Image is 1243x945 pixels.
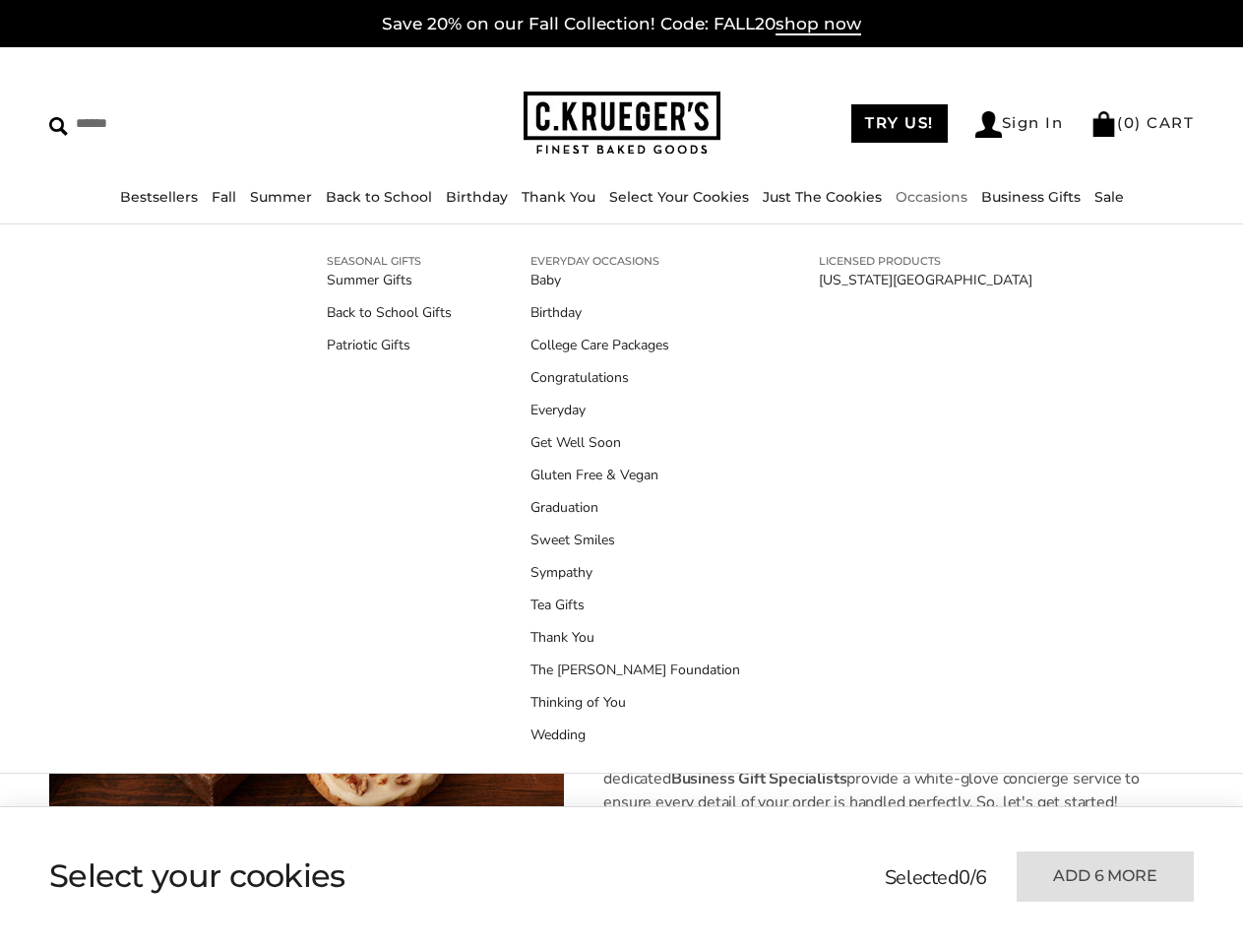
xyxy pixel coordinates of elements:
[975,864,987,891] span: 6
[530,627,740,648] a: Thank You
[819,252,1032,270] a: LICENSED PRODUCTS
[530,302,740,323] a: Birthday
[763,188,882,206] a: Just The Cookies
[1090,111,1117,137] img: Bag
[120,188,198,206] a: Bestsellers
[530,335,740,355] a: College Care Packages
[959,864,970,891] span: 0
[522,188,595,206] a: Thank You
[530,432,740,453] a: Get Well Soon
[1017,851,1194,902] button: Add 6 more
[1124,113,1136,132] span: 0
[530,595,740,615] a: Tea Gifts
[16,870,204,929] iframe: Sign Up via Text for Offers
[819,270,1032,290] a: [US_STATE][GEOGRAPHIC_DATA]
[530,367,740,388] a: Congratulations
[851,104,948,143] a: TRY US!
[250,188,312,206] a: Summer
[327,335,452,355] a: Patriotic Gifts
[776,14,861,35] span: shop now
[885,863,987,893] p: Selected /
[446,188,508,206] a: Birthday
[212,188,236,206] a: Fall
[609,188,749,206] a: Select Your Cookies
[530,660,740,680] a: The [PERSON_NAME] Foundation
[327,270,452,290] a: Summer Gifts
[530,497,740,518] a: Graduation
[975,111,1002,138] img: Account
[382,14,861,35] a: Save 20% on our Fall Collection! Code: FALL20shop now
[49,117,68,136] img: Search
[1094,188,1124,206] a: Sale
[603,743,1142,861] p: Add your or to any of our gifts. Our dedicated provide a white-glove concierge service to ensure ...
[530,252,740,270] a: EVERYDAY OCCASIONS
[530,530,740,550] a: Sweet Smiles
[530,270,740,290] a: Baby
[326,188,432,206] a: Back to School
[49,108,311,139] input: Search
[981,188,1081,206] a: Business Gifts
[327,252,452,270] a: SEASONAL GIFTS
[530,465,740,485] a: Gluten Free & Vegan
[1090,113,1194,132] a: (0) CART
[530,562,740,583] a: Sympathy
[671,768,847,789] b: Business Gift Specialists
[975,111,1064,138] a: Sign In
[524,92,720,156] img: C.KRUEGER'S
[327,302,452,323] a: Back to School Gifts
[530,692,740,713] a: Thinking of You
[530,724,740,745] a: Wedding
[530,400,740,420] a: Everyday
[896,188,967,206] a: Occasions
